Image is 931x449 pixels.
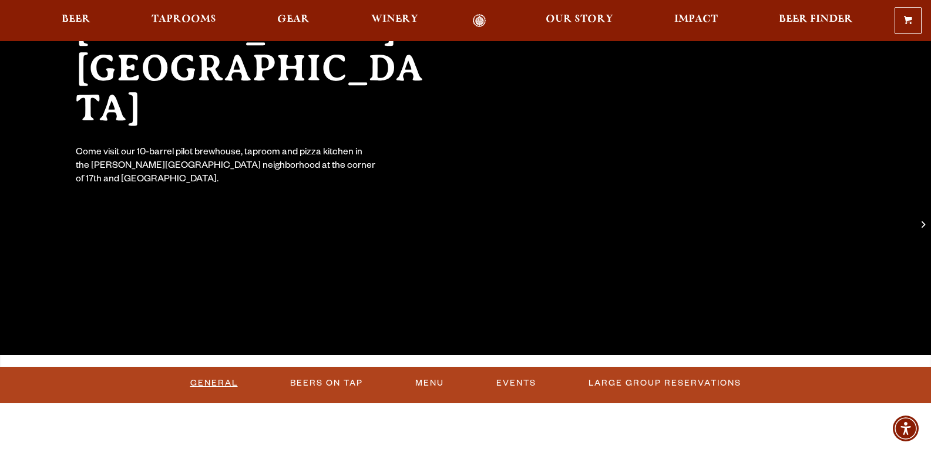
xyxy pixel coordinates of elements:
[893,416,919,441] div: Accessibility Menu
[771,14,861,28] a: Beer Finder
[54,14,98,28] a: Beer
[667,14,725,28] a: Impact
[584,370,746,397] a: Large Group Reservations
[76,147,377,187] div: Come visit our 10-barrel pilot brewhouse, taproom and pizza kitchen in the [PERSON_NAME][GEOGRAPH...
[538,14,621,28] a: Our Story
[186,370,243,397] a: General
[546,15,613,24] span: Our Story
[779,15,853,24] span: Beer Finder
[674,15,718,24] span: Impact
[144,14,224,28] a: Taprooms
[371,15,418,24] span: Winery
[458,14,502,28] a: Odell Home
[277,15,310,24] span: Gear
[285,370,368,397] a: Beers On Tap
[364,14,426,28] a: Winery
[270,14,317,28] a: Gear
[411,370,449,397] a: Menu
[62,15,90,24] span: Beer
[76,8,442,128] h2: [PERSON_NAME][GEOGRAPHIC_DATA]
[492,370,541,397] a: Events
[152,15,216,24] span: Taprooms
